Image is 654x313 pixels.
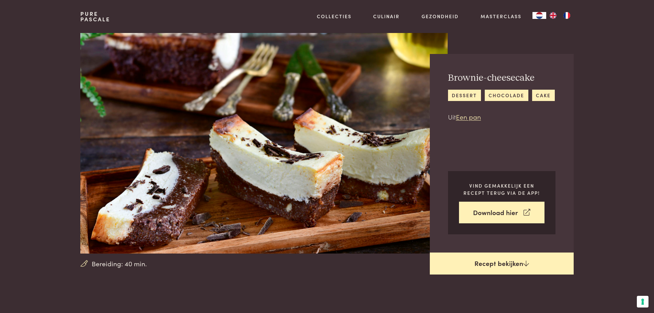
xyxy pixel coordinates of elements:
[373,13,400,20] a: Culinair
[637,296,649,308] button: Uw voorkeuren voor toestemming voor trackingtechnologieën
[80,11,110,22] a: PurePascale
[560,12,574,19] a: FR
[485,90,528,101] a: chocolade
[422,13,459,20] a: Gezondheid
[546,12,574,19] ul: Language list
[456,112,481,121] a: Een pan
[430,253,574,275] a: Recept bekijken
[481,13,521,20] a: Masterclass
[80,33,447,254] img: Brownie-cheesecake
[532,12,546,19] div: Language
[448,90,481,101] a: dessert
[459,182,544,196] p: Vind gemakkelijk een recept terug via de app!
[448,112,555,122] p: Uit
[532,90,555,101] a: cake
[448,72,555,84] h2: Brownie-cheesecake
[459,202,544,223] a: Download hier
[92,259,147,269] span: Bereiding: 40 min.
[532,12,546,19] a: NL
[546,12,560,19] a: EN
[317,13,352,20] a: Collecties
[532,12,574,19] aside: Language selected: Nederlands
